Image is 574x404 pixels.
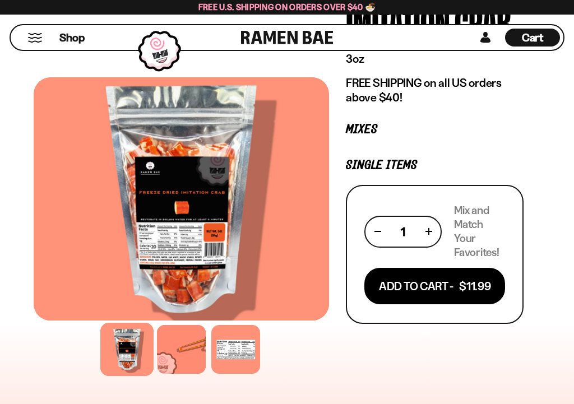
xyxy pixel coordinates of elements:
[522,31,544,44] span: Cart
[59,29,85,47] a: Shop
[59,30,85,45] span: Shop
[346,160,524,171] p: Single Items
[454,203,505,259] p: Mix and Match Your Favorites!
[198,2,376,12] span: Free U.S. Shipping on Orders over $40 🍜
[401,225,405,239] span: 1
[346,76,524,105] p: FREE SHIPPING on all US orders above $40!
[346,124,524,135] p: Mixes
[27,33,43,43] button: Mobile Menu Trigger
[505,25,560,50] div: Cart
[364,268,505,304] button: Add To Cart - $11.99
